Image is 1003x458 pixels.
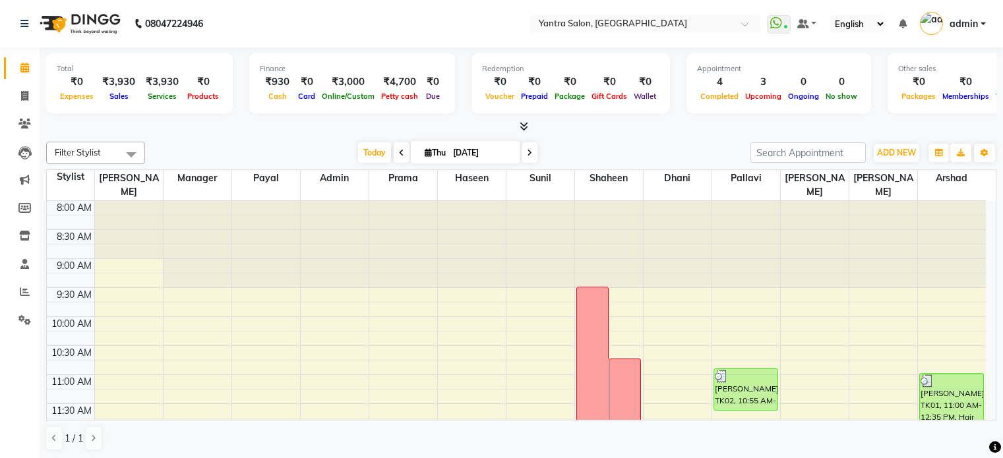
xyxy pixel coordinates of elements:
[57,74,97,90] div: ₹0
[358,142,391,163] span: Today
[421,148,449,157] span: Thu
[301,170,369,186] span: admin
[164,170,231,186] span: Manager
[49,346,94,360] div: 10:30 AM
[184,74,222,90] div: ₹0
[822,92,861,101] span: No show
[95,170,163,200] span: [PERSON_NAME]
[898,92,939,101] span: Packages
[49,375,94,389] div: 11:00 AM
[588,92,630,101] span: Gift Cards
[369,170,437,186] span: Prama
[140,74,184,90] div: ₹3,930
[918,170,987,186] span: Arshad
[877,148,916,157] span: ADD NEW
[785,74,822,90] div: 0
[697,74,742,90] div: 4
[518,74,551,90] div: ₹0
[106,92,132,101] span: Sales
[482,74,518,90] div: ₹0
[750,142,866,163] input: Search Appointment
[232,170,300,186] span: Payal
[184,92,222,101] span: Products
[319,92,378,101] span: Online/Custom
[54,230,94,244] div: 8:30 AM
[57,92,97,101] span: Expenses
[295,92,319,101] span: Card
[630,92,659,101] span: Wallet
[506,170,574,186] span: Sunil
[482,63,659,74] div: Redemption
[54,288,94,302] div: 9:30 AM
[575,170,643,186] span: Shaheen
[551,74,588,90] div: ₹0
[874,144,919,162] button: ADD NEW
[822,74,861,90] div: 0
[518,92,551,101] span: Prepaid
[644,170,712,186] span: Dhani
[57,63,222,74] div: Total
[630,74,659,90] div: ₹0
[260,74,295,90] div: ₹930
[54,259,94,273] div: 9:00 AM
[65,432,83,445] span: 1 / 1
[898,74,939,90] div: ₹0
[319,74,378,90] div: ₹3,000
[781,170,849,200] span: [PERSON_NAME]
[551,92,588,101] span: Package
[785,92,822,101] span: Ongoing
[423,92,443,101] span: Due
[714,369,777,410] div: [PERSON_NAME], TK02, 10:55 AM-11:40 AM, Hair Wash & Conditioning,Blow Dry,Threading
[449,143,515,163] input: 2025-09-04
[145,5,203,42] b: 08047224946
[144,92,180,101] span: Services
[588,74,630,90] div: ₹0
[54,201,94,215] div: 8:00 AM
[421,74,444,90] div: ₹0
[742,74,785,90] div: 3
[49,317,94,331] div: 10:00 AM
[742,92,785,101] span: Upcoming
[260,63,444,74] div: Finance
[378,92,421,101] span: Petty cash
[939,92,992,101] span: Memberships
[265,92,290,101] span: Cash
[295,74,319,90] div: ₹0
[482,92,518,101] span: Voucher
[47,170,94,184] div: Stylist
[950,17,978,31] span: admin
[438,170,506,186] span: Haseen
[97,74,140,90] div: ₹3,930
[55,147,101,157] span: Filter Stylist
[920,12,943,35] img: admin
[697,92,742,101] span: Completed
[34,5,124,42] img: logo
[697,63,861,74] div: Appointment
[849,170,917,200] span: [PERSON_NAME]
[49,404,94,418] div: 11:30 AM
[712,170,780,186] span: Pallavi
[939,74,992,90] div: ₹0
[378,74,421,90] div: ₹4,700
